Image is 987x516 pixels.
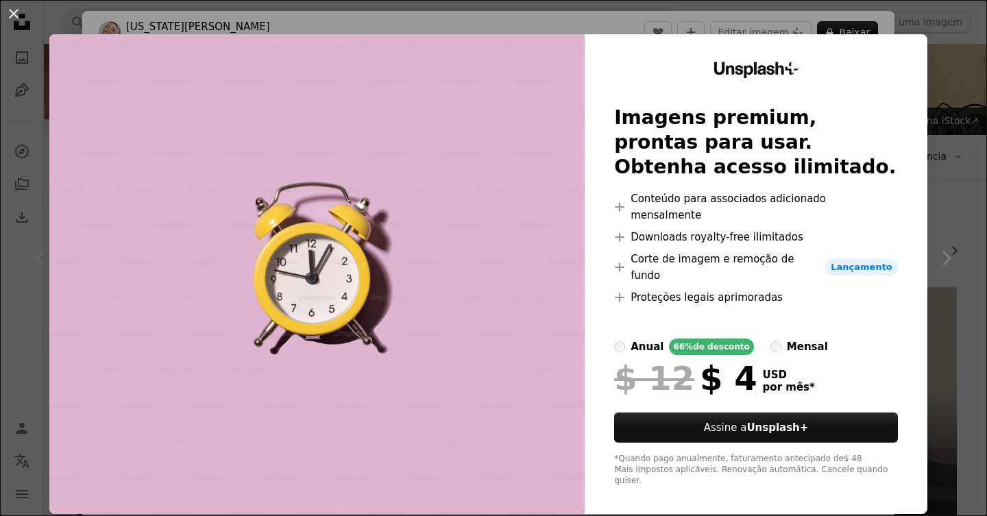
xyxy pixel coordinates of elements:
[763,381,815,393] span: por mês *
[614,229,898,245] li: Downloads royalty-free ilimitados
[787,339,828,355] div: mensal
[614,191,898,223] li: Conteúdo para associados adicionado mensalmente
[614,289,898,306] li: Proteções legais aprimoradas
[614,341,625,352] input: anual66%de desconto
[614,413,898,443] button: Assine aUnsplash+
[763,369,815,381] span: USD
[770,341,781,352] input: mensal
[631,339,663,355] div: anual
[614,360,757,396] div: $ 4
[614,106,898,180] h2: Imagens premium, prontas para usar. Obtenha acesso ilimitado.
[746,421,808,434] strong: Unsplash+
[614,251,898,284] li: Corte de imagem e remoção de fundo
[825,259,898,275] span: Lançamento
[614,454,898,487] div: *Quando pago anualmente, faturamento antecipado de $ 48 Mais impostos aplicáveis. Renovação autom...
[669,339,753,355] div: 66% de desconto
[614,360,694,396] span: $ 12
